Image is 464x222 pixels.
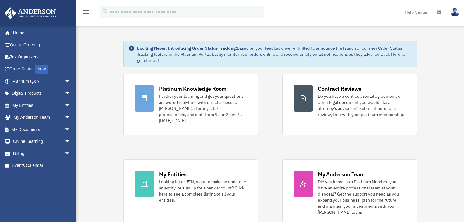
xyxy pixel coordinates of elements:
a: Online Ordering [4,39,80,51]
span: arrow_drop_down [65,99,77,112]
strong: Exciting News: Introducing Order Status Tracking! [137,45,237,51]
a: menu [82,11,90,16]
a: Order StatusNEW [4,63,80,76]
div: NEW [35,65,48,74]
a: Contract Reviews Do you have a contract, rental agreement, or other legal document you would like... [282,74,417,135]
span: arrow_drop_down [65,75,77,88]
a: Online Learningarrow_drop_down [4,136,80,148]
i: menu [82,9,90,16]
a: Platinum Q&Aarrow_drop_down [4,75,80,87]
i: search [102,8,108,15]
div: Platinum Knowledge Room [159,85,227,93]
a: Events Calendar [4,160,80,172]
a: My Entitiesarrow_drop_down [4,99,80,111]
img: Anderson Advisors Platinum Portal [3,7,58,19]
a: Digital Productsarrow_drop_down [4,87,80,100]
div: Did you know, as a Platinum Member, you have an entire professional team at your disposal? Get th... [318,179,406,215]
div: Contract Reviews [318,85,361,93]
span: arrow_drop_down [65,111,77,124]
a: Platinum Knowledge Room Further your learning and get your questions answered real-time with dire... [123,74,258,135]
span: arrow_drop_down [65,147,77,160]
a: Home [4,27,77,39]
div: Do you have a contract, rental agreement, or other legal document you would like an attorney's ad... [318,93,406,118]
a: Billingarrow_drop_down [4,147,80,160]
div: Further your learning and get your questions answered real-time with direct access to [PERSON_NAM... [159,93,247,124]
a: Click Here to get started! [137,51,405,63]
a: My Documentsarrow_drop_down [4,123,80,136]
img: User Pic [450,8,459,16]
div: Based on your feedback, we're thrilled to announce the launch of our new Order Status Tracking fe... [137,45,411,63]
a: My Anderson Teamarrow_drop_down [4,111,80,124]
span: arrow_drop_down [65,87,77,100]
a: Tax Organizers [4,51,80,63]
div: My Anderson Team [318,171,365,178]
span: arrow_drop_down [65,136,77,148]
span: arrow_drop_down [65,123,77,136]
div: Looking for an EIN, want to make an update to an entity, or sign up for a bank account? Click her... [159,179,247,203]
div: My Entities [159,171,186,178]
